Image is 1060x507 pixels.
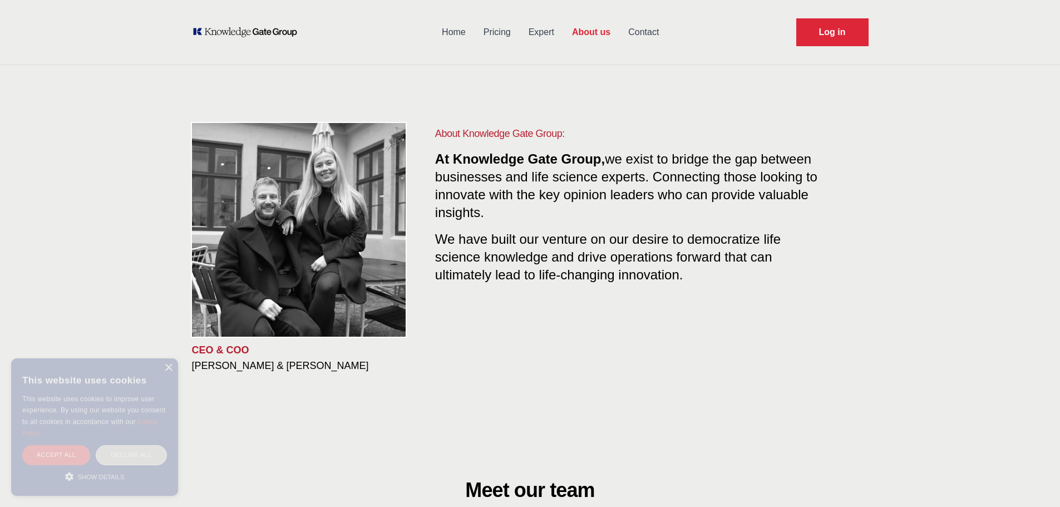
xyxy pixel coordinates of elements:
div: Show details [22,471,167,482]
a: Cookie Policy [22,419,158,436]
a: KOL Knowledge Platform: Talk to Key External Experts (KEE) [192,27,305,38]
h3: [PERSON_NAME] & [PERSON_NAME] [192,359,417,372]
a: Pricing [475,18,520,47]
a: Home [433,18,475,47]
span: we exist to bridge the gap between businesses and life science experts. Connecting those looking ... [435,151,817,220]
span: This website uses cookies to improve user experience. By using our website you consent to all coo... [22,395,165,426]
a: About us [563,18,619,47]
a: Contact [619,18,668,47]
span: Show details [78,474,125,480]
span: We have built our venture on our desire to democratize life science knowledge and drive operation... [435,227,781,282]
div: Close [164,364,172,372]
div: Accept all [22,445,90,465]
h2: Meet our team [245,479,815,501]
img: KOL management, KEE, Therapy area experts [192,123,406,337]
span: At Knowledge Gate Group, [435,151,605,166]
a: Request Demo [796,18,869,46]
p: CEO & COO [192,343,417,357]
div: Decline all [96,445,167,465]
a: Expert [520,18,563,47]
h1: About Knowledge Gate Group: [435,126,824,141]
div: This website uses cookies [22,367,167,393]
